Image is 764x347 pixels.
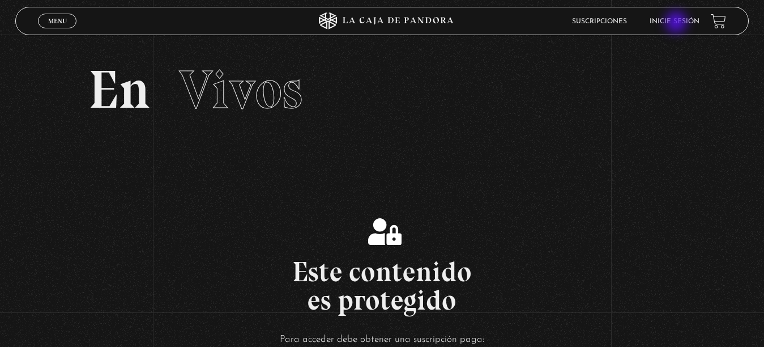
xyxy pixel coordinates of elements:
span: Menu [48,18,67,24]
span: Cerrar [44,27,71,35]
a: Inicie sesión [650,18,699,25]
h2: En [88,63,675,117]
a: Suscripciones [572,18,627,25]
span: Vivos [179,57,302,122]
a: View your shopping cart [711,14,726,29]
